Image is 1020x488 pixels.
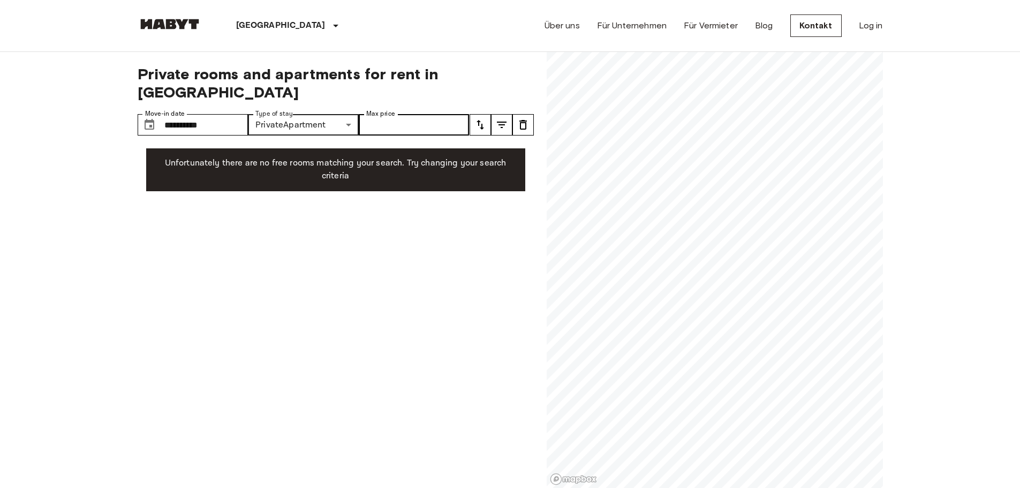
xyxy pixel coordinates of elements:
button: tune [491,114,512,136]
a: Für Unternehmen [597,19,667,32]
img: Habyt [138,19,202,29]
a: Mapbox logo [550,473,597,485]
label: Move-in date [145,109,185,118]
label: Max price [366,109,395,118]
a: Kontakt [790,14,842,37]
p: Unfortunately there are no free rooms matching your search. Try changing your search criteria [155,157,517,183]
p: [GEOGRAPHIC_DATA] [236,19,326,32]
button: tune [512,114,534,136]
div: PrivateApartment [248,114,359,136]
a: Blog [755,19,773,32]
label: Type of stay [255,109,293,118]
a: Über uns [545,19,580,32]
span: Private rooms and apartments for rent in [GEOGRAPHIC_DATA] [138,65,534,101]
button: tune [470,114,491,136]
button: Choose date, selected date is 1 Nov 2025 [139,114,160,136]
a: Log in [859,19,883,32]
a: Für Vermieter [684,19,738,32]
